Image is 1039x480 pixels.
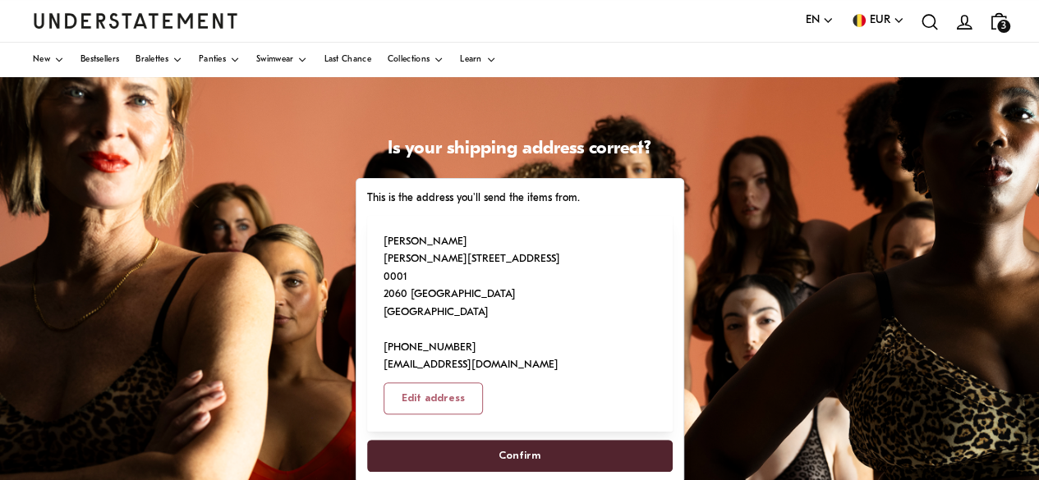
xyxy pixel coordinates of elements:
[850,11,904,30] button: EUR
[33,43,64,77] a: New
[870,11,890,30] span: EUR
[982,4,1016,38] a: 3
[324,56,370,64] span: Last Chance
[384,233,560,374] p: [PERSON_NAME] [PERSON_NAME][STREET_ADDRESS] 0001 2060 [GEOGRAPHIC_DATA] [GEOGRAPHIC_DATA] [PHONE_...
[367,440,673,472] button: Confirm
[136,43,182,77] a: Bralettes
[367,190,673,207] p: This is the address you'll send the items from.
[80,56,119,64] span: Bestsellers
[460,43,496,77] a: Learn
[256,43,307,77] a: Swimwear
[324,43,370,77] a: Last Chance
[806,11,834,30] button: EN
[80,43,119,77] a: Bestsellers
[460,56,482,64] span: Learn
[33,56,50,64] span: New
[256,56,293,64] span: Swimwear
[402,383,465,414] span: Edit address
[997,20,1010,33] span: 3
[199,56,226,64] span: Panties
[388,56,430,64] span: Collections
[356,138,684,162] h1: Is your shipping address correct?
[388,43,444,77] a: Collections
[806,11,820,30] span: EN
[33,13,238,28] a: Understatement Homepage
[384,382,483,414] button: Edit address
[499,441,540,471] span: Confirm
[136,56,168,64] span: Bralettes
[199,43,240,77] a: Panties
